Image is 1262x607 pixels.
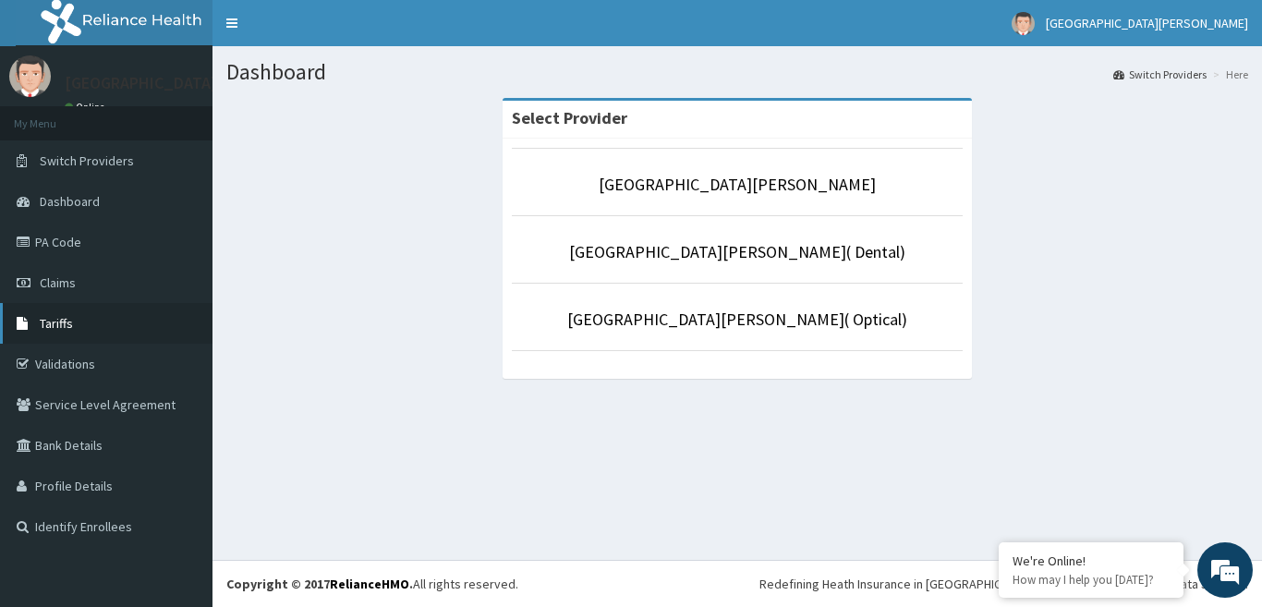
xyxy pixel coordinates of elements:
img: d_794563401_company_1708531726252_794563401 [34,92,75,139]
p: [GEOGRAPHIC_DATA][PERSON_NAME] [65,75,338,91]
div: Redefining Heath Insurance in [GEOGRAPHIC_DATA] using Telemedicine and Data Science! [759,575,1248,593]
span: Dashboard [40,193,100,210]
span: Switch Providers [40,152,134,169]
a: [GEOGRAPHIC_DATA][PERSON_NAME]( Dental) [569,241,905,262]
img: User Image [9,55,51,97]
a: Online [65,101,109,114]
h1: Dashboard [226,60,1248,84]
a: RelianceHMO [330,576,409,592]
span: [GEOGRAPHIC_DATA][PERSON_NAME] [1046,15,1248,31]
div: Chat with us now [96,103,310,127]
div: Minimize live chat window [303,9,347,54]
textarea: Type your message and hit 'Enter' [9,407,352,472]
span: Claims [40,274,76,291]
a: [GEOGRAPHIC_DATA][PERSON_NAME] [599,174,876,195]
a: [GEOGRAPHIC_DATA][PERSON_NAME]( Optical) [567,309,907,330]
img: User Image [1012,12,1035,35]
footer: All rights reserved. [212,560,1262,607]
strong: Select Provider [512,107,627,128]
div: We're Online! [1013,552,1170,569]
strong: Copyright © 2017 . [226,576,413,592]
a: Switch Providers [1113,67,1207,82]
span: Tariffs [40,315,73,332]
span: We're online! [107,184,255,370]
li: Here [1208,67,1248,82]
p: How may I help you today? [1013,572,1170,588]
